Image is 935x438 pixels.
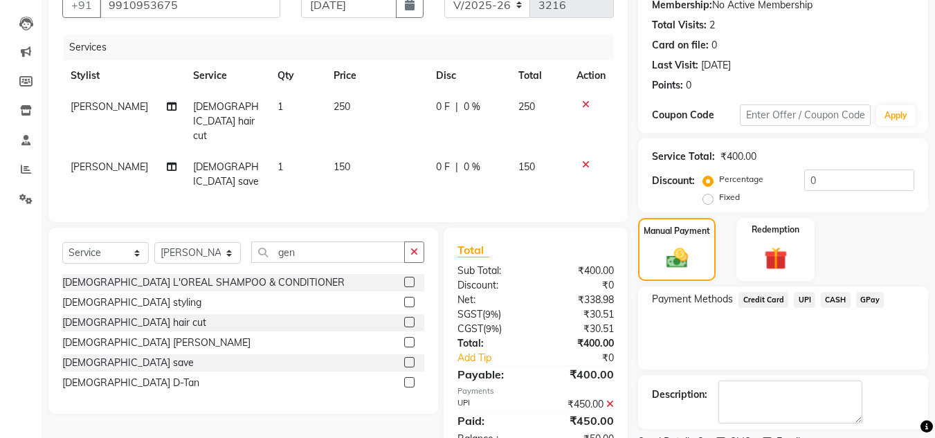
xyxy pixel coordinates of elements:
label: Fixed [719,191,740,203]
th: Total [510,60,569,91]
input: Enter Offer / Coupon Code [740,104,871,126]
span: CGST [457,322,483,335]
span: 150 [334,161,350,173]
th: Price [325,60,428,91]
span: SGST [457,308,482,320]
div: [DEMOGRAPHIC_DATA] [PERSON_NAME] [62,336,251,350]
a: Add Tip [447,351,550,365]
div: ₹0 [536,278,624,293]
div: Payments [457,385,614,397]
span: GPay [856,292,884,308]
div: Discount: [447,278,536,293]
div: Payable: [447,366,536,383]
div: Last Visit: [652,58,698,73]
div: 0 [711,38,717,53]
div: Paid: [447,412,536,429]
div: Total Visits: [652,18,707,33]
div: [DEMOGRAPHIC_DATA] styling [62,295,201,310]
div: ₹400.00 [536,366,624,383]
img: _gift.svg [757,244,795,273]
th: Disc [428,60,510,91]
span: Payment Methods [652,292,733,307]
span: 0 F [436,160,450,174]
div: ₹400.00 [536,336,624,351]
div: [DEMOGRAPHIC_DATA] hair cut [62,316,206,330]
label: Redemption [752,223,799,236]
div: [DEMOGRAPHIC_DATA] L'OREAL SHAMPOO & CONDITIONER [62,275,345,290]
div: Description: [652,387,707,402]
span: | [455,100,458,114]
div: ₹0 [551,351,625,365]
span: | [455,160,458,174]
div: 2 [709,18,715,33]
div: Total: [447,336,536,351]
div: 0 [686,78,691,93]
span: Credit Card [738,292,788,308]
input: Search or Scan [251,241,405,263]
div: ₹338.98 [536,293,624,307]
label: Percentage [719,173,763,185]
div: ( ) [447,322,536,336]
div: Coupon Code [652,108,739,122]
th: Qty [269,60,325,91]
span: 9% [485,309,498,320]
div: Discount: [652,174,695,188]
th: Action [568,60,614,91]
label: Manual Payment [644,225,710,237]
span: 150 [518,161,535,173]
th: Service [185,60,269,91]
div: ₹450.00 [536,412,624,429]
span: 250 [518,100,535,113]
span: 250 [334,100,350,113]
img: _cash.svg [660,246,695,271]
div: Sub Total: [447,264,536,278]
div: ₹400.00 [536,264,624,278]
span: 1 [278,161,283,173]
span: 9% [486,323,499,334]
span: [DEMOGRAPHIC_DATA] save [193,161,259,188]
span: UPI [794,292,815,308]
div: [DEMOGRAPHIC_DATA] D-Tan [62,376,199,390]
div: [DEMOGRAPHIC_DATA] save [62,356,194,370]
div: Net: [447,293,536,307]
div: Services [64,35,624,60]
span: 1 [278,100,283,113]
div: UPI [447,397,536,412]
div: ₹400.00 [720,149,756,164]
span: 0 % [464,160,480,174]
span: [DEMOGRAPHIC_DATA] hair cut [193,100,259,142]
th: Stylist [62,60,185,91]
button: Apply [876,105,916,126]
div: ₹30.51 [536,322,624,336]
span: [PERSON_NAME] [71,100,148,113]
span: [PERSON_NAME] [71,161,148,173]
div: Card on file: [652,38,709,53]
div: ₹450.00 [536,397,624,412]
span: 0 F [436,100,450,114]
div: ₹30.51 [536,307,624,322]
div: ( ) [447,307,536,322]
span: CASH [821,292,851,308]
span: 0 % [464,100,480,114]
div: Service Total: [652,149,715,164]
span: Total [457,243,489,257]
div: [DATE] [701,58,731,73]
div: Points: [652,78,683,93]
